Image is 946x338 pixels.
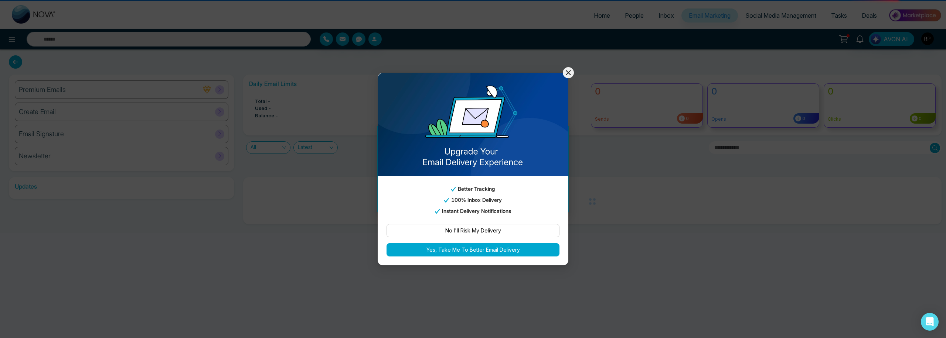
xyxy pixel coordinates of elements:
img: tick_email_template.svg [444,199,449,203]
p: 100% Inbox Delivery [387,196,559,204]
p: Better Tracking [387,185,559,193]
img: email_template_bg.png [378,73,568,176]
p: Instant Delivery Notifications [387,207,559,215]
button: Yes, Take Me To Better Email Delivery [387,243,559,256]
div: Open Intercom Messenger [921,313,939,331]
button: No I'll Risk My Delivery [387,224,559,237]
img: tick_email_template.svg [435,210,439,214]
img: tick_email_template.svg [451,187,456,192]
